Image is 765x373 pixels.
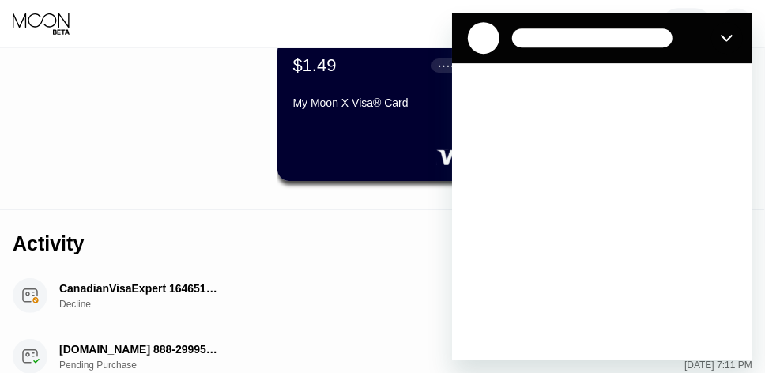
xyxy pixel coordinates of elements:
[293,96,485,109] div: My Moon X Visa® Card
[684,360,752,371] div: [DATE] 7:11 PM
[59,360,138,371] div: Pending Purchase
[452,13,752,360] iframe: Messaging window
[13,266,752,326] div: CanadianVisaExpert 16465176786 ATDecline$5.00[DATE] 8:30 PM
[59,343,217,356] div: [DOMAIN_NAME] 888-2999531 US
[277,40,501,181] div: $1.49● ● ● ●9934My Moon X Visa® Card
[662,8,711,40] div: $1.49
[439,63,454,68] div: ● ● ● ●
[59,299,138,310] div: Decline
[13,232,84,255] div: Activity
[293,55,337,76] div: $1.49
[59,282,217,295] div: CanadianVisaExpert 16465176786 AT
